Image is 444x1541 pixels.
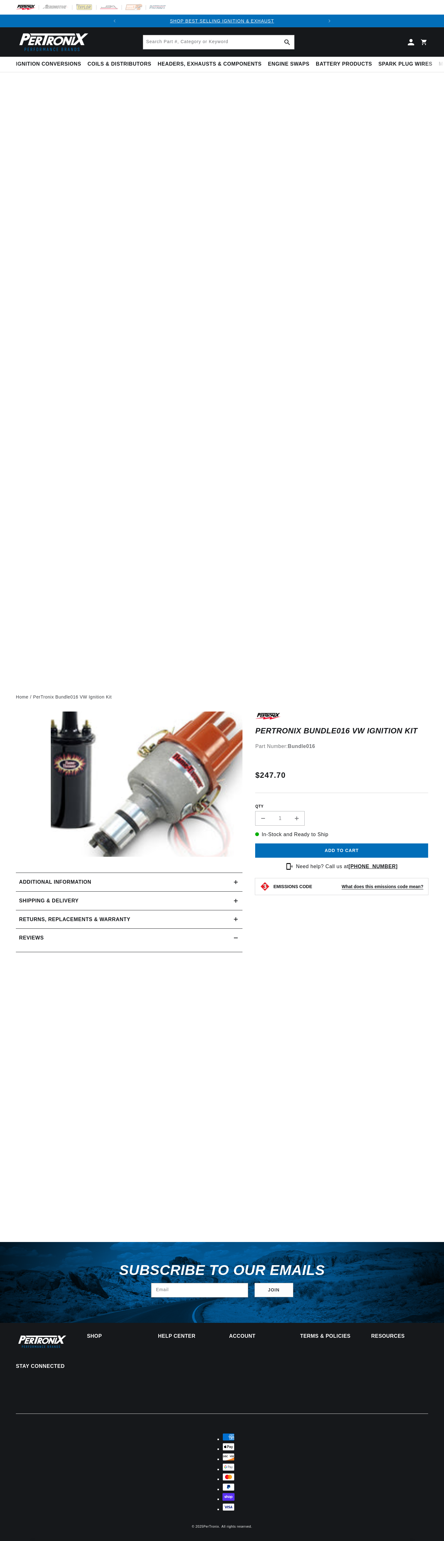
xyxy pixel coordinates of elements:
span: Coils & Distributors [88,61,151,68]
h1: PerTronix Bundle016 VW Ignition Kit [255,728,428,734]
a: PerTronix Bundle016 VW Ignition Kit [33,693,112,700]
summary: Shop [87,1334,144,1338]
summary: Returns, Replacements & Warranty [16,910,242,929]
summary: Resources [371,1334,428,1338]
span: Ignition Conversions [16,61,81,68]
input: Search Part #, Category or Keyword [143,35,294,49]
button: Add to cart [255,843,428,858]
summary: Account [229,1334,286,1338]
h2: Shipping & Delivery [19,897,79,905]
a: SHOP BEST SELLING IGNITION & EXHAUST [170,18,274,23]
p: Stay Connected [16,1363,66,1370]
button: EMISSIONS CODEWhat does this emissions code mean? [273,884,423,889]
div: Part Number: [255,742,428,751]
p: In-Stock and Ready to Ship [255,830,428,839]
summary: Battery Products [313,57,375,72]
img: Pertronix [16,31,89,53]
summary: Engine Swaps [265,57,313,72]
span: Engine Swaps [268,61,309,68]
h3: Subscribe to our emails [119,1264,325,1276]
h2: Additional information [19,878,91,886]
small: © 2025 . [192,1525,220,1528]
button: Search Part #, Category or Keyword [280,35,294,49]
div: 1 of 2 [121,17,323,24]
span: Spark Plug Wires [378,61,432,68]
summary: Ignition Conversions [16,57,84,72]
button: Translation missing: en.sections.announcements.next_announcement [323,15,336,27]
strong: Bundle016 [288,744,315,749]
div: Announcement [121,17,323,24]
input: Email [151,1283,248,1297]
summary: Spark Plug Wires [375,57,435,72]
span: $247.70 [255,770,286,781]
summary: Terms & policies [300,1334,357,1338]
h2: Returns, Replacements & Warranty [19,915,130,924]
button: Translation missing: en.sections.announcements.previous_announcement [108,15,121,27]
summary: Help Center [158,1334,215,1338]
media-gallery: Gallery Viewer [16,712,242,860]
summary: Additional information [16,873,242,891]
summary: Headers, Exhausts & Components [155,57,265,72]
a: PerTronix [203,1525,219,1528]
summary: Shipping & Delivery [16,892,242,910]
a: [PHONE_NUMBER] [348,864,398,869]
summary: Coils & Distributors [84,57,155,72]
button: Subscribe [255,1283,293,1297]
strong: EMISSIONS CODE [273,884,312,889]
summary: Reviews [16,929,242,947]
span: Headers, Exhausts & Components [158,61,262,68]
img: Pertronix [16,1334,67,1349]
label: QTY [255,804,428,809]
span: Battery Products [316,61,372,68]
h2: Reviews [19,934,44,942]
small: All rights reserved. [222,1525,252,1528]
nav: breadcrumbs [16,693,428,700]
img: Emissions code [260,881,270,892]
strong: What does this emissions code mean? [341,884,423,889]
p: Need help? Call us at [296,862,398,871]
a: Home [16,693,29,700]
